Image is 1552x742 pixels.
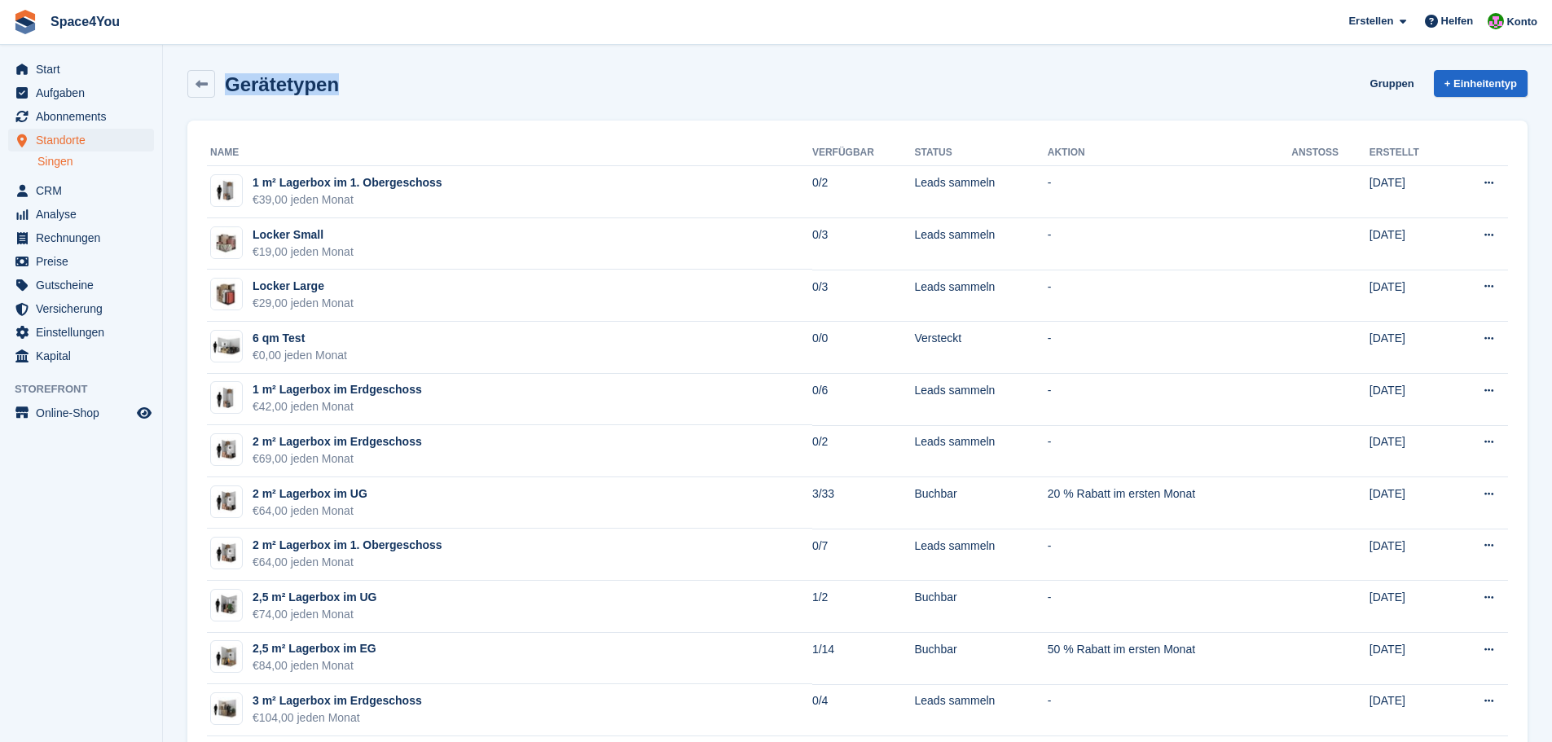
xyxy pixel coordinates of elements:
[253,191,442,209] div: €39,00 jeden Monat
[914,633,1047,685] td: Buchbar
[36,226,134,249] span: Rechnungen
[253,347,347,364] div: €0,00 jeden Monat
[1048,529,1292,581] td: -
[1370,322,1452,374] td: [DATE]
[1048,684,1292,736] td: -
[8,179,154,202] a: menu
[253,226,354,244] div: Locker Small
[13,10,37,34] img: stora-icon-8386f47178a22dfd0bd8f6a31ec36ba5ce8667c1dd55bd0f319d3a0aa187defe.svg
[812,581,915,633] td: 1/2
[812,684,915,736] td: 0/4
[8,226,154,249] a: menu
[253,503,367,520] div: €64,00 jeden Monat
[1370,374,1452,426] td: [DATE]
[36,402,134,424] span: Online-Shop
[253,537,442,554] div: 2 m² Lagerbox im 1. Obergeschoss
[253,278,354,295] div: Locker Large
[812,374,915,426] td: 0/6
[253,381,422,398] div: 1 m² Lagerbox im Erdgeschoss
[1048,477,1292,529] td: 20 % Rabatt im ersten Monat
[1048,425,1292,477] td: -
[253,640,376,657] div: 2,5 m² Lagerbox im EG
[812,529,915,581] td: 0/7
[225,73,339,95] h2: Gerätetypen
[253,606,376,623] div: €74,00 jeden Monat
[253,244,354,261] div: €19,00 jeden Monat
[1370,140,1452,166] th: Erstellt
[8,105,154,128] a: menu
[211,335,242,358] img: 7,0%20qm-unit.jpg
[1434,70,1528,97] a: + Einheitentyp
[36,345,134,367] span: Kapital
[253,589,376,606] div: 2,5 m² Lagerbox im UG
[8,297,154,320] a: menu
[812,633,915,685] td: 1/14
[207,140,812,166] th: Name
[37,154,154,169] a: Singen
[44,8,126,35] a: Space4You
[1370,270,1452,322] td: [DATE]
[36,203,134,226] span: Analyse
[211,179,242,203] img: 10-sqft-unit.jpg
[36,105,134,128] span: Abonnements
[914,529,1047,581] td: Leads sammeln
[36,274,134,296] span: Gutscheine
[8,250,154,273] a: menu
[914,270,1047,322] td: Leads sammeln
[15,381,162,397] span: Storefront
[253,450,422,468] div: €69,00 jeden Monat
[253,398,422,415] div: €42,00 jeden Monat
[812,140,915,166] th: Verfügbar
[211,279,242,310] img: Locker%20Medium%202%20-%20Plain.jpg
[1048,374,1292,426] td: -
[1348,13,1393,29] span: Erstellen
[253,692,422,709] div: 3 m² Lagerbox im Erdgeschoss
[8,129,154,151] a: menu
[1048,218,1292,270] td: -
[1048,633,1292,685] td: 50 % Rabatt im ersten Monat
[1370,166,1452,218] td: [DATE]
[211,593,242,617] img: 2,8qm-unit.jpg
[914,322,1047,374] td: Versteckt
[914,374,1047,426] td: Leads sammeln
[812,166,915,218] td: 0/2
[1370,425,1452,477] td: [DATE]
[253,554,442,571] div: €64,00 jeden Monat
[8,274,154,296] a: menu
[1370,581,1452,633] td: [DATE]
[253,174,442,191] div: 1 m² Lagerbox im 1. Obergeschoss
[36,297,134,320] span: Versicherung
[211,227,242,258] img: Locker%20Medium%201%20-%20Plain.jpg
[1048,270,1292,322] td: -
[211,542,242,565] img: 20-sqft-unit.jpg
[914,166,1047,218] td: Leads sammeln
[211,697,242,721] img: 3,0%20q-unit.jpg
[914,218,1047,270] td: Leads sammeln
[1048,322,1292,374] td: -
[253,433,422,450] div: 2 m² Lagerbox im Erdgeschoss
[1370,633,1452,685] td: [DATE]
[36,129,134,151] span: Standorte
[812,218,915,270] td: 0/3
[1048,140,1292,166] th: Aktion
[1364,70,1421,97] a: Gruppen
[1488,13,1504,29] img: Luca-André Talhoff
[253,709,422,727] div: €104,00 jeden Monat
[8,203,154,226] a: menu
[1048,166,1292,218] td: -
[36,58,134,81] span: Start
[1441,13,1474,29] span: Helfen
[211,386,242,410] img: 10-sqft-unit%20(1).jpg
[36,179,134,202] span: CRM
[1048,581,1292,633] td: -
[812,270,915,322] td: 0/3
[812,425,915,477] td: 0/2
[812,477,915,529] td: 3/33
[1291,140,1369,166] th: Anstoß
[253,330,347,347] div: 6 qm Test
[1506,14,1537,30] span: Konto
[8,58,154,81] a: menu
[36,321,134,344] span: Einstellungen
[211,490,242,513] img: 2,0%20qm-sqft-unit.jpg
[253,485,367,503] div: 2 m² Lagerbox im UG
